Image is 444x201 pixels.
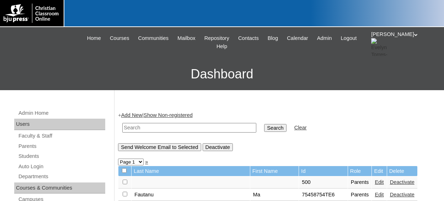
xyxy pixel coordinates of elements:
a: Help [213,42,231,51]
a: Calendar [283,34,311,42]
img: logo-white.png [4,4,60,23]
td: 500 [299,176,348,189]
td: Parents [348,189,372,201]
div: + | [118,112,437,151]
td: 75458754TE6 [299,189,348,201]
h3: Dashboard [4,58,440,90]
a: Mailbox [174,34,199,42]
a: Departments [18,172,105,181]
img: Evelyn Torres-Lopez [371,38,389,56]
span: Mailbox [177,34,196,42]
a: Deactivate [390,179,414,185]
span: Blog [268,34,278,42]
input: Search [122,123,256,133]
a: Edit [375,192,384,197]
td: Id [299,166,348,176]
a: Contacts [235,34,262,42]
span: Home [87,34,101,42]
a: Add New [121,112,142,118]
a: Auto Login [18,162,105,171]
td: First Name [250,166,299,176]
div: Users [14,119,105,130]
span: Communities [138,34,169,42]
span: Admin [317,34,332,42]
a: Admin [314,34,336,42]
span: Help [216,42,227,51]
a: Parents [18,142,105,151]
td: Ma [250,189,299,201]
span: Calendar [287,34,308,42]
a: Courses [106,34,133,42]
a: Communities [135,34,172,42]
div: [PERSON_NAME] [371,31,437,56]
input: Deactivate [203,143,233,151]
input: Search [264,124,286,132]
td: Fautanu [132,189,250,201]
a: Students [18,152,105,161]
a: Blog [264,34,282,42]
a: Deactivate [390,192,414,197]
input: Send Welcome Email to Selected [118,143,201,151]
span: Contacts [238,34,259,42]
a: Edit [375,179,384,185]
a: Show Non-registered [144,112,193,118]
td: Role [348,166,372,176]
span: Courses [110,34,129,42]
a: Clear [294,125,307,130]
span: Repository [204,34,229,42]
a: Home [84,34,105,42]
div: Courses & Communities [14,182,105,194]
td: Last Name [132,166,250,176]
span: Logout [341,34,357,42]
a: Faculty & Staff [18,132,105,140]
td: Edit [372,166,386,176]
td: Parents [348,176,372,189]
a: Admin Home [18,109,105,118]
a: Repository [201,34,233,42]
a: » [145,159,148,165]
td: Delete [387,166,417,176]
a: Logout [337,34,360,42]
